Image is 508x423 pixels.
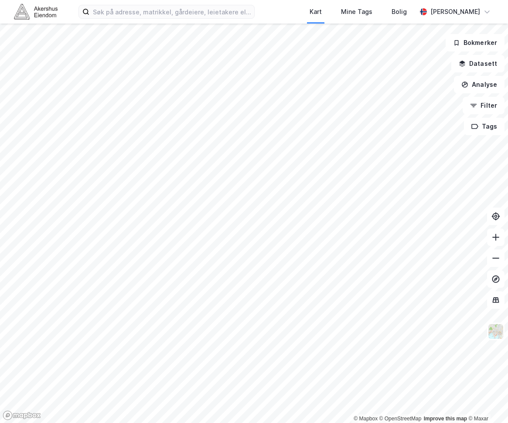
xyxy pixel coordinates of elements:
div: Kontrollprogram for chat [464,381,508,423]
button: Analyse [454,76,505,93]
a: Mapbox homepage [3,410,41,420]
div: Kart [310,7,322,17]
button: Filter [463,97,505,114]
div: Mine Tags [341,7,372,17]
img: Z [488,323,504,340]
iframe: Chat Widget [464,381,508,423]
a: Mapbox [354,416,378,422]
div: Bolig [392,7,407,17]
button: Datasett [451,55,505,72]
div: [PERSON_NAME] [430,7,480,17]
a: OpenStreetMap [379,416,422,422]
input: Søk på adresse, matrikkel, gårdeiere, leietakere eller personer [89,5,254,18]
button: Bokmerker [446,34,505,51]
img: akershus-eiendom-logo.9091f326c980b4bce74ccdd9f866810c.svg [14,4,58,19]
a: Improve this map [424,416,467,422]
button: Tags [464,118,505,135]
